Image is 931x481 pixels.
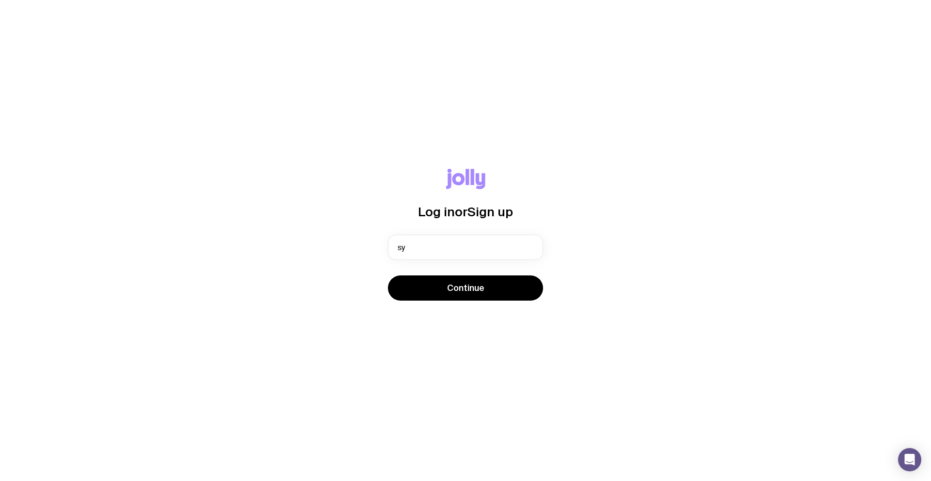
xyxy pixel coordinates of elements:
div: Open Intercom Messenger [898,448,921,471]
button: Continue [388,275,543,301]
span: Continue [447,282,484,294]
input: you@email.com [388,235,543,260]
span: Log in [418,205,455,219]
span: or [455,205,467,219]
span: Sign up [467,205,513,219]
